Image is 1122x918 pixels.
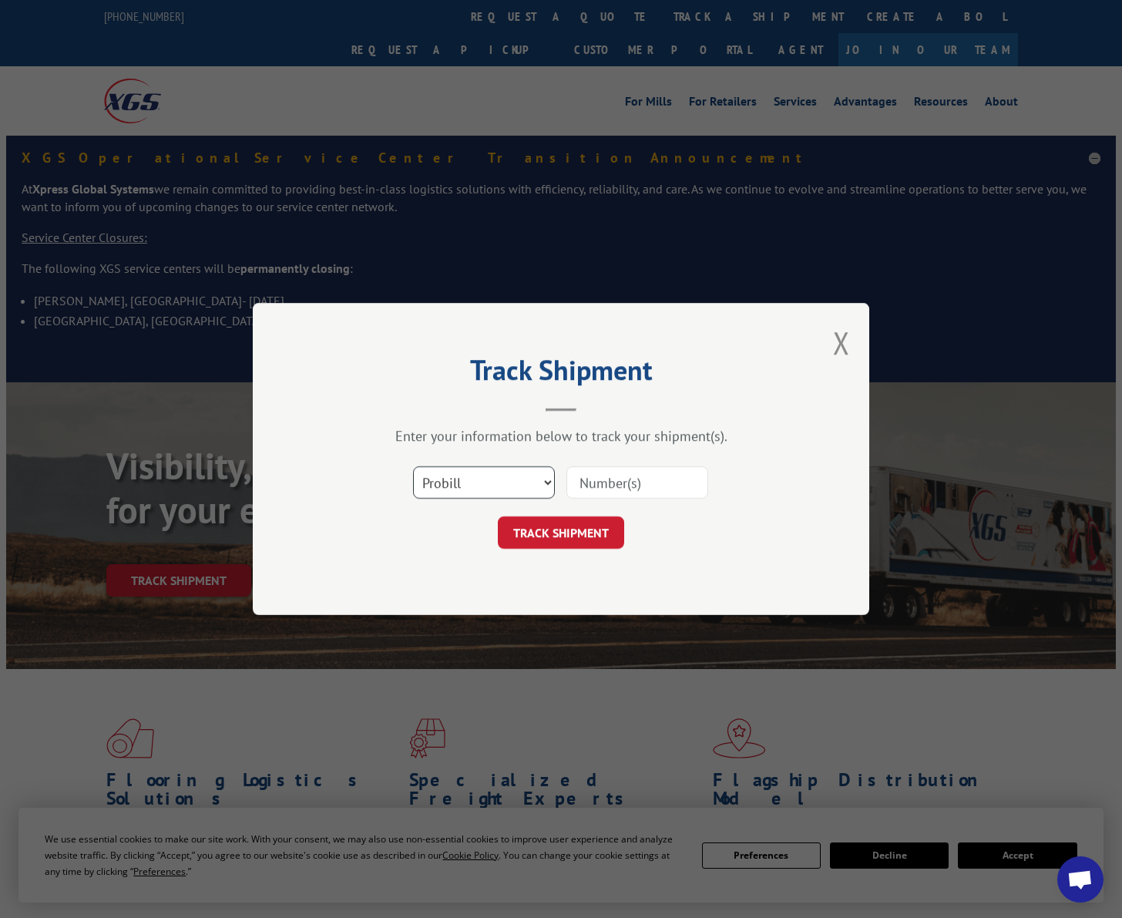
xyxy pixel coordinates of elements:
input: Number(s) [566,466,708,499]
div: Enter your information below to track your shipment(s). [330,427,792,445]
h2: Track Shipment [330,359,792,388]
a: Open chat [1057,856,1104,903]
button: TRACK SHIPMENT [498,516,624,549]
button: Close modal [833,322,850,363]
